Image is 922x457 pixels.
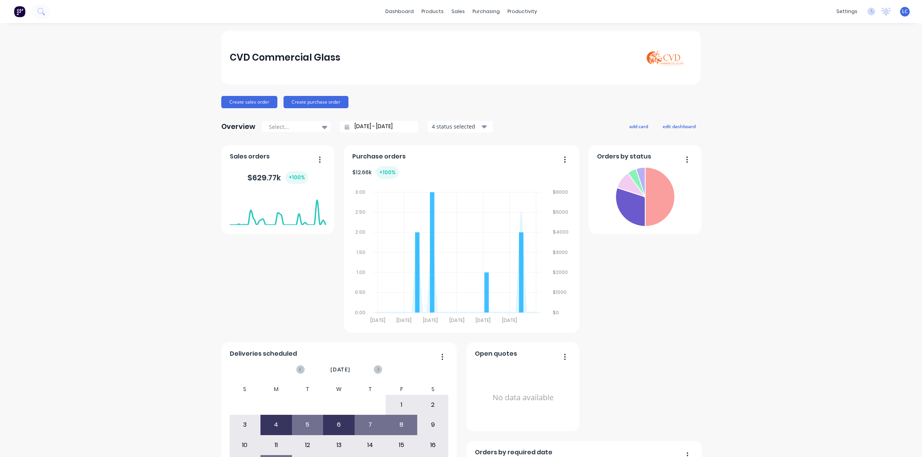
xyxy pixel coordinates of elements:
div: products [418,6,448,17]
tspan: $0 [553,309,559,316]
span: Deliveries scheduled [230,349,297,358]
tspan: $1000 [553,289,567,295]
div: + 100 % [285,171,308,184]
div: 10 [230,436,260,455]
div: No data available [475,361,571,434]
div: 13 [323,436,354,455]
tspan: $6000 [553,189,568,195]
div: T [355,384,386,395]
span: Orders by status [597,152,651,161]
tspan: 1.50 [357,249,365,256]
div: Overview [221,119,255,134]
button: edit dashboard [658,121,701,131]
div: 1 [386,395,417,414]
div: purchasing [469,6,504,17]
img: CVD Commercial Glass [638,38,692,78]
div: settings [832,6,861,17]
div: 6 [323,415,354,434]
tspan: [DATE] [502,317,517,323]
img: Factory [14,6,25,17]
span: [DATE] [330,365,350,374]
div: 4 [261,415,292,434]
div: CVD Commercial Glass [230,50,340,65]
div: 9 [418,415,448,434]
tspan: $5000 [553,209,568,215]
div: 7 [355,415,386,434]
a: dashboard [381,6,418,17]
tspan: $2000 [553,269,568,276]
div: 14 [355,436,386,455]
div: 11 [261,436,292,455]
tspan: $3000 [553,249,568,256]
tspan: 2.50 [355,209,365,215]
div: $ 12.66k [352,166,399,179]
div: 12 [292,436,323,455]
div: S [229,384,261,395]
div: M [260,384,292,395]
div: 4 status selected [432,122,480,130]
tspan: 0.00 [355,309,365,316]
div: $ 629.77k [247,171,308,184]
tspan: [DATE] [396,317,411,323]
tspan: [DATE] [449,317,464,323]
span: Open quotes [475,349,517,358]
div: 5 [292,415,323,434]
button: Create purchase order [284,96,348,108]
div: + 100 % [376,166,399,179]
tspan: [DATE] [370,317,385,323]
div: 16 [418,436,448,455]
div: 8 [386,415,417,434]
span: Purchase orders [352,152,406,161]
button: Create sales order [221,96,277,108]
button: 4 status selected [428,121,493,132]
tspan: 1.00 [357,269,365,276]
div: T [292,384,323,395]
tspan: $4000 [553,229,569,235]
span: LC [902,8,908,15]
span: Orders by required date [475,448,552,457]
div: 2 [418,395,448,414]
div: W [323,384,355,395]
div: F [386,384,417,395]
div: S [417,384,449,395]
span: Sales orders [230,152,270,161]
tspan: 2.00 [355,229,365,235]
tspan: 3.00 [355,189,365,195]
button: add card [624,121,653,131]
tspan: [DATE] [423,317,438,323]
div: 3 [230,415,260,434]
tspan: [DATE] [476,317,491,323]
div: productivity [504,6,541,17]
tspan: 0.50 [355,289,365,295]
div: 15 [386,436,417,455]
div: sales [448,6,469,17]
